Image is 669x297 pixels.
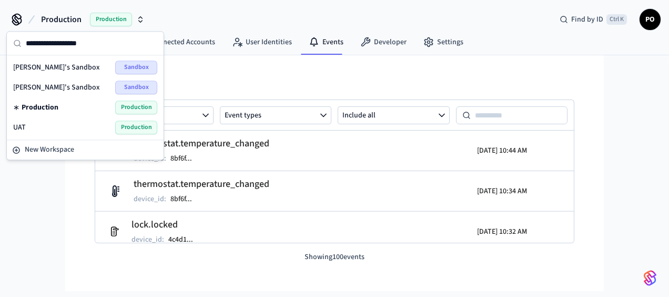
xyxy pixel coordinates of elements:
span: Production [22,102,58,113]
div: Suggestions [7,55,164,140]
p: device_id : [134,194,166,204]
button: PO [640,9,661,30]
h2: thermostat.temperature_changed [134,177,269,192]
p: [DATE] 10:34 AM [477,186,527,196]
button: Event types [220,106,332,124]
a: User Identities [224,33,300,52]
span: Sandbox [115,61,157,74]
p: [DATE] 10:44 AM [477,145,527,156]
span: Ctrl K [606,14,627,25]
h1: Events [95,68,574,87]
span: PO [641,10,660,29]
a: Connected Accounts [128,33,224,52]
span: Production [90,13,132,26]
span: New Workspace [25,144,74,155]
h2: lock.locked [131,217,204,232]
button: 8bf6f... [168,193,202,205]
button: 8bf6f... [168,152,202,165]
span: Production [41,13,82,26]
span: Production [115,121,157,134]
span: Production [115,101,157,114]
span: Sandbox [115,81,157,94]
a: Settings [415,33,472,52]
span: [PERSON_NAME]'s Sandbox [13,62,100,73]
a: Developer [352,33,415,52]
button: New Workspace [8,141,163,159]
span: UAT [13,122,26,133]
a: Events [300,33,352,52]
p: Showing 100 events [95,252,574,263]
h2: thermostat.temperature_changed [134,136,269,151]
img: SeamLogoGradient.69752ec5.svg [644,270,656,286]
button: Include all [338,106,450,124]
span: [PERSON_NAME]'s Sandbox [13,82,100,93]
div: Find by IDCtrl K [551,10,635,29]
span: Find by ID [571,14,603,25]
button: 4c4d1... [166,233,204,246]
p: device_id : [131,234,164,245]
p: [DATE] 10:32 AM [477,226,527,237]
